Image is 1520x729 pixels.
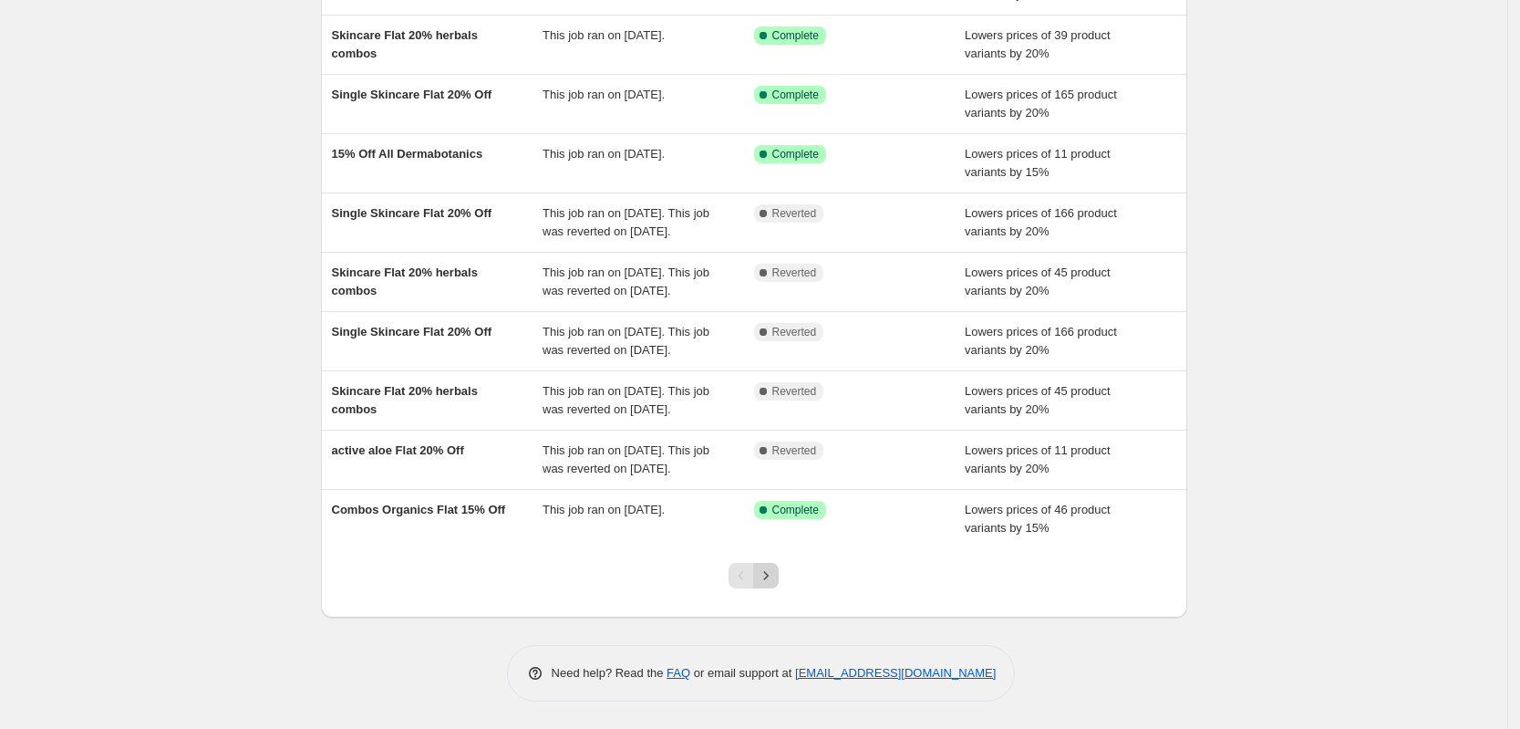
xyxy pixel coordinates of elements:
span: Skincare Flat 20% herbals combos [332,266,478,297]
span: Skincare Flat 20% herbals combos [332,28,478,60]
span: Single Skincare Flat 20% Off [332,88,492,101]
span: Complete [772,147,819,161]
span: Lowers prices of 46 product variants by 15% [965,503,1111,535]
span: This job ran on [DATE]. This job was reverted on [DATE]. [543,384,709,416]
span: Reverted [772,443,817,458]
span: This job ran on [DATE]. [543,503,665,516]
span: This job ran on [DATE]. This job was reverted on [DATE]. [543,325,709,357]
span: This job ran on [DATE]. [543,147,665,161]
span: Complete [772,503,819,517]
span: This job ran on [DATE]. [543,88,665,101]
span: Lowers prices of 11 product variants by 20% [965,443,1111,475]
span: Lowers prices of 166 product variants by 20% [965,325,1117,357]
span: This job ran on [DATE]. This job was reverted on [DATE]. [543,206,709,238]
span: Lowers prices of 39 product variants by 20% [965,28,1111,60]
a: [EMAIL_ADDRESS][DOMAIN_NAME] [795,666,996,680]
a: FAQ [667,666,690,680]
span: This job ran on [DATE]. This job was reverted on [DATE]. [543,443,709,475]
span: 15% Off All Dermabotanics [332,147,483,161]
span: Reverted [772,325,817,339]
span: Skincare Flat 20% herbals combos [332,384,478,416]
span: Lowers prices of 45 product variants by 20% [965,266,1111,297]
button: Next [753,563,779,588]
span: Complete [772,88,819,102]
span: Single Skincare Flat 20% Off [332,206,492,220]
span: Combos Organics Flat 15% Off [332,503,506,516]
span: This job ran on [DATE]. This job was reverted on [DATE]. [543,266,709,297]
span: Reverted [772,206,817,221]
span: active aloe Flat 20% Off [332,443,464,457]
span: Lowers prices of 45 product variants by 20% [965,384,1111,416]
span: Reverted [772,384,817,399]
span: Lowers prices of 11 product variants by 15% [965,147,1111,179]
span: or email support at [690,666,795,680]
span: Lowers prices of 166 product variants by 20% [965,206,1117,238]
span: This job ran on [DATE]. [543,28,665,42]
span: Reverted [772,266,817,280]
span: Need help? Read the [552,666,667,680]
span: Complete [772,28,819,43]
span: Single Skincare Flat 20% Off [332,325,492,338]
span: Lowers prices of 165 product variants by 20% [965,88,1117,120]
nav: Pagination [729,563,779,588]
